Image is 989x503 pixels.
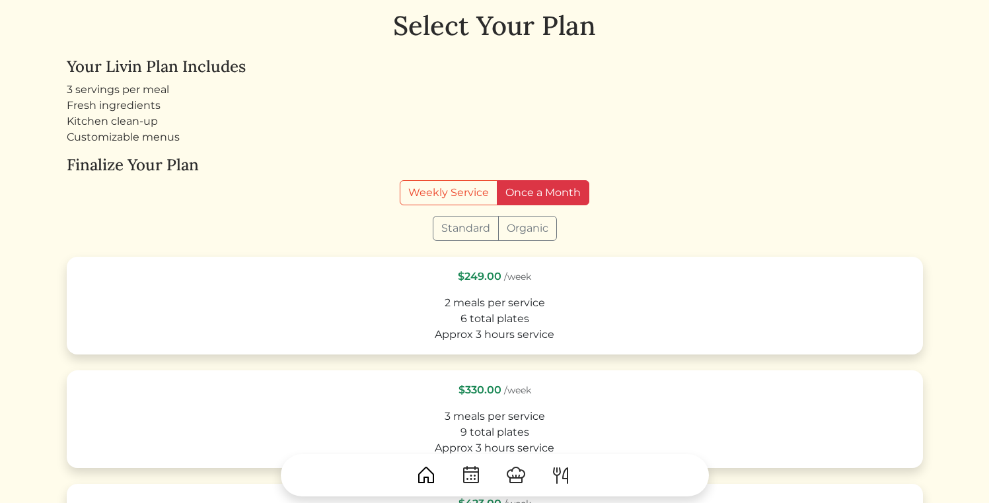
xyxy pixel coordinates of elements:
img: ChefHat-a374fb509e4f37eb0702ca99f5f64f3b6956810f32a249b33092029f8484b388.svg [505,465,527,486]
label: Standard [433,216,499,241]
img: ForkKnife-55491504ffdb50bab0c1e09e7649658475375261d09fd45db06cec23bce548bf.svg [550,465,571,486]
li: Fresh ingredients [67,98,923,114]
h4: Finalize Your Plan [67,156,923,175]
h4: Your Livin Plan Includes [67,57,923,77]
div: Approx 3 hours service [79,327,911,343]
label: Once a Month [497,180,589,205]
span: /week [504,384,531,396]
div: Approx 3 hours service [79,440,911,456]
div: Grocery type [433,216,557,241]
div: 6 total plates [79,311,911,327]
span: $330.00 [458,384,501,396]
li: 3 servings per meal [67,82,923,98]
li: Customizable menus [67,129,923,145]
span: $249.00 [458,270,501,283]
div: 3 meals per service [79,409,911,424]
img: CalendarDots-5bcf9d9080389f2a281d69619e1c85352834be518fbc73d9501aef674afc0d57.svg [460,465,482,486]
label: Organic [498,216,557,241]
h1: Select Your Plan [67,10,923,42]
label: Weekly Service [400,180,497,205]
div: Billing frequency [400,180,589,205]
div: 9 total plates [79,424,911,440]
li: Kitchen clean-up [67,114,923,129]
span: /week [504,271,531,283]
img: House-9bf13187bcbb5817f509fe5e7408150f90897510c4275e13d0d5fca38e0b5951.svg [416,465,437,486]
div: 2 meals per service [79,295,911,311]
